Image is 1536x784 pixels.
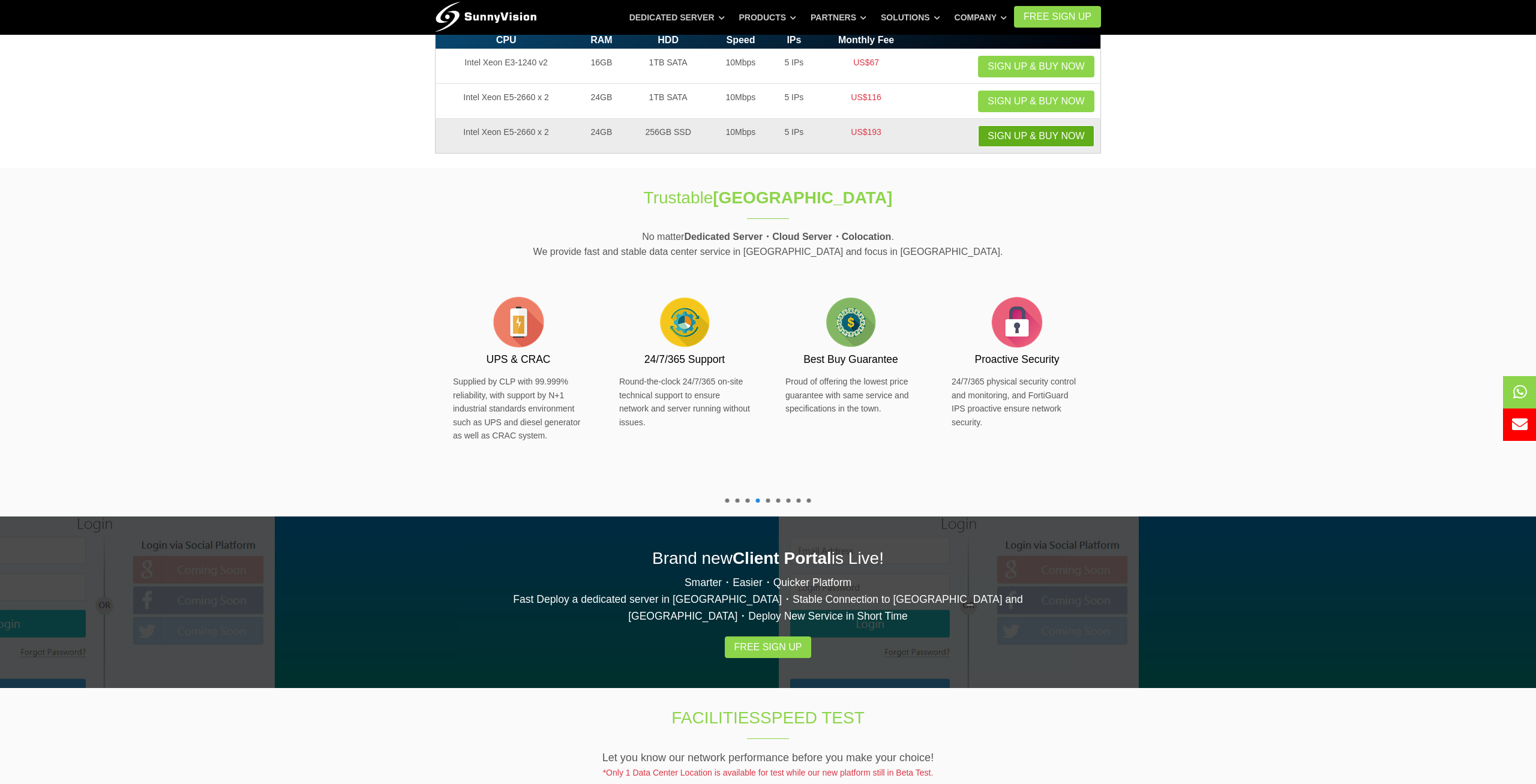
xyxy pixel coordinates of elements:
[619,352,750,367] h3: 24/7/365 Support
[435,546,1101,570] h2: Brand new is Live!
[453,375,584,442] p: Supplied by CLP with 99.999% reliability, with support by N+1 industrial standards environment su...
[436,119,577,154] td: Intel Xeon E5-2660 x 2
[629,7,725,28] a: Dedicated Server
[785,375,916,415] p: Proud of offering the lowest price guarantee with same service and specifications in the town.
[626,119,710,154] td: 256GB SSD
[655,292,715,352] img: flat-cog-cycle.png
[626,31,710,49] th: HDD
[710,31,772,49] th: Speed
[1014,6,1101,28] a: FREE Sign Up
[710,49,772,84] td: 10Mbps
[453,352,584,367] h3: UPS & CRAC
[987,292,1047,352] img: flat-security.png
[771,49,817,84] td: 5 IPs
[817,49,915,84] td: US$67
[817,84,915,119] td: US$116
[626,49,710,84] td: 1TB SATA
[785,352,916,367] h3: Best Buy Guarantee
[733,549,832,567] strong: Client Portal
[603,768,934,777] span: *Only 1 Data Center Location is available for test while our new platform still in Beta Test.
[760,708,865,727] strong: Speed Test
[881,7,940,28] a: Solutions
[978,91,1094,112] a: Sign up & Buy Now
[436,49,577,84] td: Intel Xeon E3-1240 v2
[568,186,968,209] h1: Trustable
[811,7,866,28] a: Partners
[577,31,626,49] th: RAM
[488,292,548,352] img: flat-battery.png
[568,706,968,729] h1: Facilities
[710,119,772,154] td: 10Mbps
[739,7,796,28] a: Products
[817,119,915,154] td: US$193
[821,292,881,352] img: flat-price.png
[435,574,1101,624] p: Smarter・Easier・Quicker Platform Fast Deploy a dedicated server in [GEOGRAPHIC_DATA]・Stable Connec...
[684,232,891,242] strong: Dedicated Server・Cloud Server・Colocation
[952,375,1082,429] p: 24/7/365 physical security control and monitoring, and FortiGuard IPS proactive ensure network se...
[577,84,626,119] td: 24GB
[435,229,1101,260] p: No matter . We provide fast and stable data center service in [GEOGRAPHIC_DATA] and focus in [GEO...
[713,188,892,207] strong: [GEOGRAPHIC_DATA]
[619,375,750,429] p: Round-the-clock 24/7/365 on-site technical support to ensure network and server running without i...
[952,352,1082,367] h3: Proactive Security
[978,56,1094,77] a: Sign up & Buy Now
[955,7,1007,28] a: Company
[978,125,1094,147] a: Sign up & Buy Now
[771,84,817,119] td: 5 IPs
[771,31,817,49] th: IPs
[725,636,812,658] a: Free Sign Up
[817,31,915,49] th: Monthly Fee
[436,84,577,119] td: Intel Xeon E5-2660 x 2
[436,31,577,49] th: CPU
[577,49,626,84] td: 16GB
[771,119,817,154] td: 5 IPs
[577,119,626,154] td: 24GB
[602,752,934,764] span: Let you know our network performance before you make your choice!
[626,84,710,119] td: 1TB SATA
[710,84,772,119] td: 10Mbps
